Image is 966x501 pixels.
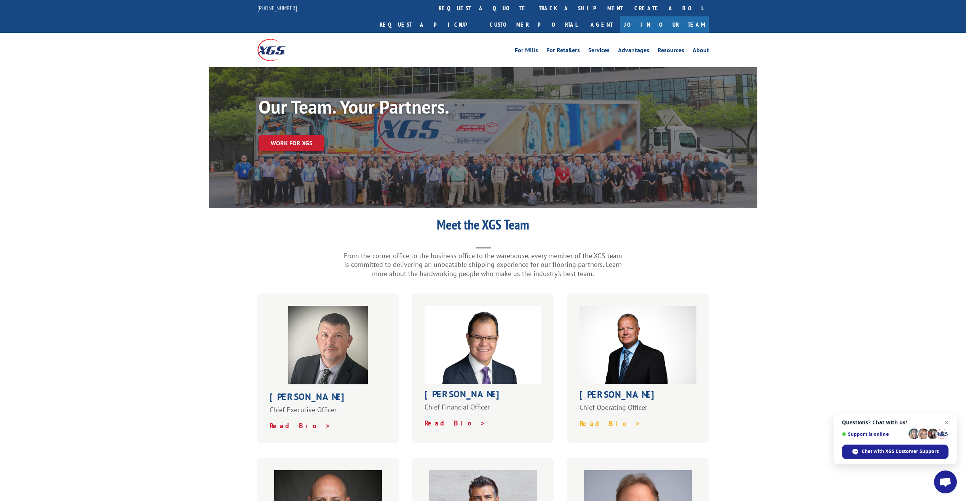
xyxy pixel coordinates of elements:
p: From the corner office to the business office to the warehouse, every member of the XGS team is c... [331,251,635,278]
a: Request a pickup [374,16,484,33]
a: [PHONE_NUMBER] [257,4,297,12]
img: Greg Laminack [580,306,697,384]
a: Read Bio > [580,419,641,428]
span: Chat with XGS Customer Support [842,445,948,459]
a: Resources [658,47,684,56]
a: Open chat [934,470,957,493]
a: Agent [583,16,620,33]
a: Read Bio > [425,419,486,427]
h1: [PERSON_NAME] [425,390,542,403]
img: bobkenna-profilepic [288,306,368,384]
h1: Our Team. Your Partners. [259,98,487,120]
a: Advantages [618,47,649,56]
a: For Retailers [546,47,580,56]
a: Join Our Team [620,16,709,33]
a: Read Bio > [270,421,331,430]
p: Chief Operating Officer [580,403,697,419]
span: Questions? Chat with us! [842,419,948,426]
p: Chief Executive Officer [270,405,387,421]
h1: [PERSON_NAME] [270,392,387,405]
a: Services [588,47,610,56]
img: Roger_Silva [425,306,542,384]
strong: [PERSON_NAME] [580,389,661,400]
p: Chief Financial Officer [425,403,542,419]
a: Customer Portal [484,16,583,33]
a: About [693,47,709,56]
a: For Mills [515,47,538,56]
h1: Meet the XGS Team [331,218,635,235]
span: Support is online [842,431,906,437]
span: Chat with XGS Customer Support [862,448,939,455]
a: Work for XGS [259,135,324,151]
